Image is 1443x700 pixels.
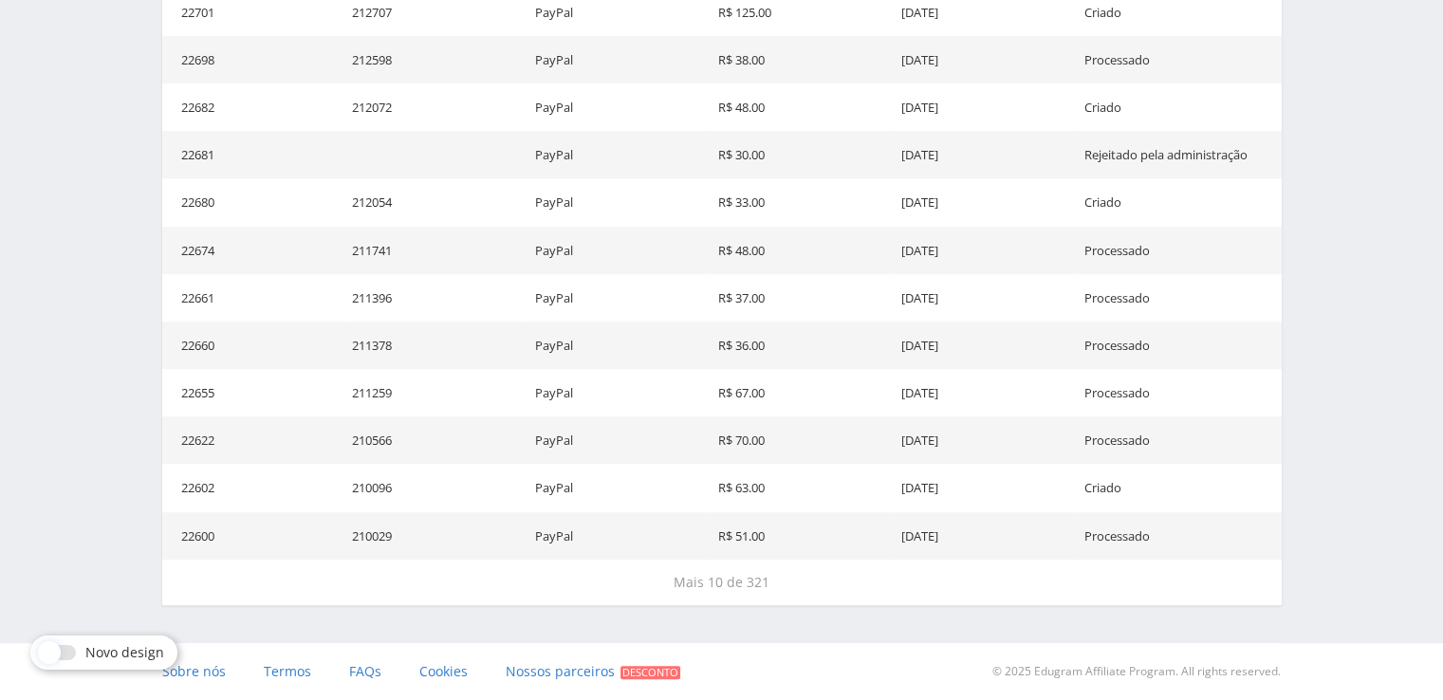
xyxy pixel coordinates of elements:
td: 210096 [344,464,527,511]
td: PayPal [527,227,711,274]
td: R$ 48.00 [711,83,894,131]
td: R$ 51.00 [711,512,894,560]
td: [DATE] [894,274,1077,322]
span: Cookies [419,662,468,680]
td: Processado [1077,322,1282,369]
td: 22660 [162,322,345,369]
td: R$ 48.00 [711,227,894,274]
td: [DATE] [894,131,1077,178]
td: R$ 67.00 [711,369,894,416]
td: R$ 36.00 [711,322,894,369]
td: Processado [1077,36,1282,83]
td: [DATE] [894,178,1077,226]
td: 211259 [344,369,527,416]
td: Processado [1077,227,1282,274]
td: Processado [1077,512,1282,560]
td: [DATE] [894,322,1077,369]
td: PayPal [527,369,711,416]
td: PayPal [527,464,711,511]
div: © 2025 Edugram Affiliate Program. All rights reserved. [731,643,1281,700]
td: Criado [1077,178,1282,226]
td: [DATE] [894,83,1077,131]
a: Termos [264,643,311,700]
td: 22600 [162,512,345,560]
td: PayPal [527,322,711,369]
td: 210566 [344,416,527,464]
span: FAQs [349,662,381,680]
td: 22681 [162,131,345,178]
td: [DATE] [894,36,1077,83]
td: PayPal [527,512,711,560]
td: 22661 [162,274,345,322]
td: Rejeitado pela administração [1077,131,1282,178]
td: R$ 70.00 [711,416,894,464]
span: Novo design [85,645,164,660]
td: PayPal [527,36,711,83]
span: Nossos parceiros [506,662,615,680]
td: 212072 [344,83,527,131]
td: PayPal [527,274,711,322]
td: 22655 [162,369,345,416]
td: Processado [1077,416,1282,464]
span: Termos [264,662,311,680]
td: PayPal [527,178,711,226]
a: FAQs [349,643,381,700]
td: [DATE] [894,512,1077,560]
span: Sobre nós [162,662,226,680]
button: Mais 10 de 321 [162,560,1282,605]
td: Criado [1077,83,1282,131]
td: Criado [1077,464,1282,511]
td: 212598 [344,36,527,83]
td: 212054 [344,178,527,226]
td: R$ 63.00 [711,464,894,511]
a: Sobre nós [162,643,226,700]
td: Processado [1077,274,1282,322]
td: 22682 [162,83,345,131]
td: 22602 [162,464,345,511]
td: R$ 38.00 [711,36,894,83]
td: R$ 30.00 [711,131,894,178]
td: 211396 [344,274,527,322]
td: 210029 [344,512,527,560]
td: 22674 [162,227,345,274]
td: PayPal [527,416,711,464]
a: Nossos parceiros Desconto [506,643,680,700]
td: Processado [1077,369,1282,416]
td: PayPal [527,131,711,178]
td: [DATE] [894,227,1077,274]
td: R$ 37.00 [711,274,894,322]
td: [DATE] [894,464,1077,511]
td: 22698 [162,36,345,83]
td: 22680 [162,178,345,226]
td: PayPal [527,83,711,131]
td: [DATE] [894,369,1077,416]
td: 211378 [344,322,527,369]
span: Mais 10 de 321 [674,573,769,591]
td: 211741 [344,227,527,274]
a: Cookies [419,643,468,700]
td: 22622 [162,416,345,464]
td: [DATE] [894,416,1077,464]
span: Desconto [620,666,680,679]
td: R$ 33.00 [711,178,894,226]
